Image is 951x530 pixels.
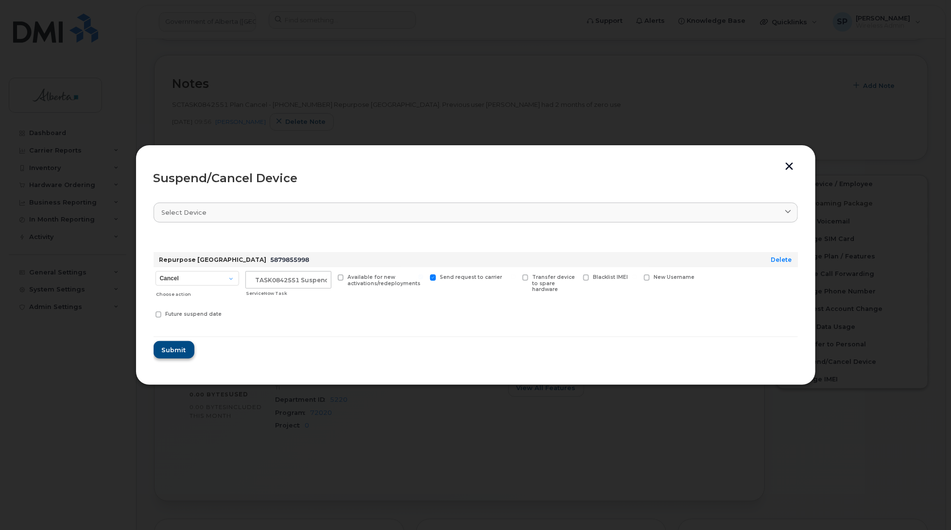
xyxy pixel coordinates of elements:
[165,311,222,317] span: Future suspend date
[154,172,798,184] div: Suspend/Cancel Device
[654,274,694,280] span: New Username
[271,256,310,263] span: 5879855998
[347,274,420,287] span: Available for new activations/redeployments
[771,256,792,263] a: Delete
[440,274,502,280] span: Send request to carrier
[593,274,628,280] span: Blacklist IMEI
[162,208,207,217] span: Select device
[156,287,239,298] div: Choose action
[162,345,186,355] span: Submit
[418,274,423,279] input: Send request to carrier
[154,341,194,359] button: Submit
[154,203,798,222] a: Select device
[532,274,575,293] span: Transfer device to spare hardware
[632,274,637,279] input: New Username
[511,274,516,279] input: Transfer device to spare hardware
[245,271,331,289] input: ServiceNow Task
[326,274,331,279] input: Available for new activations/redeployments
[159,256,267,263] strong: Repurpose [GEOGRAPHIC_DATA]
[571,274,576,279] input: Blacklist IMEI
[246,290,331,297] div: ServiceNow Task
